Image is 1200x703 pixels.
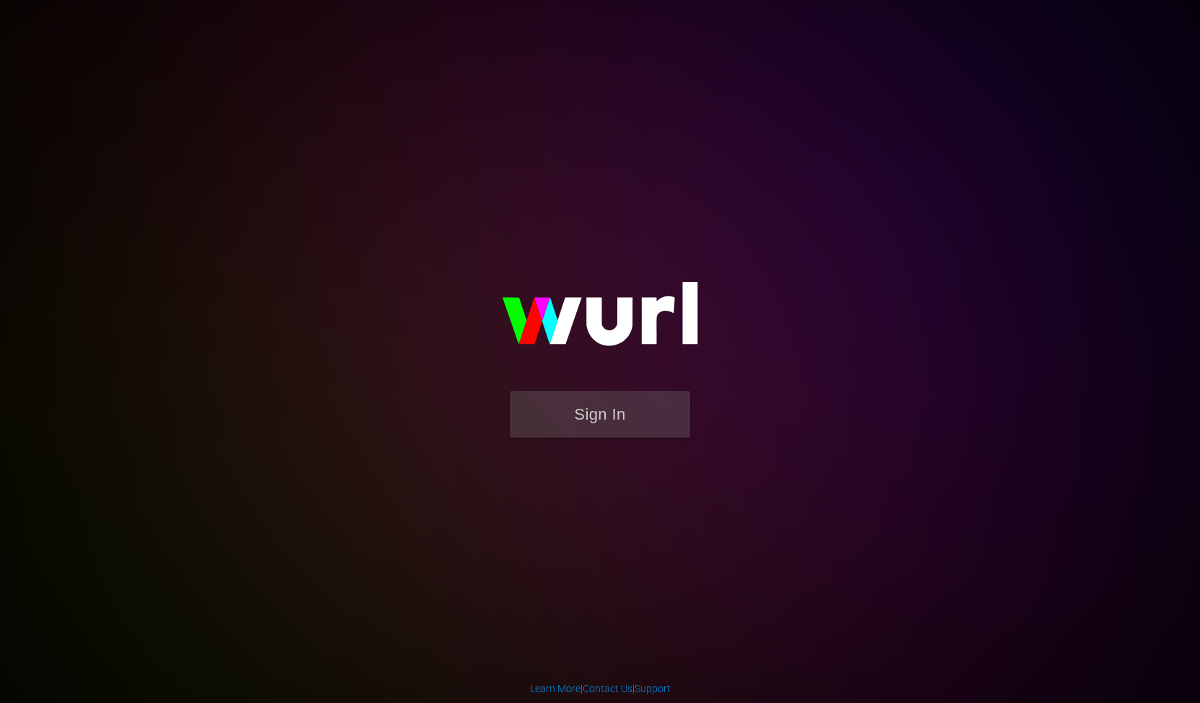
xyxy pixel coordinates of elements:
img: wurl-logo-on-black-223613ac3d8ba8fe6dc639794a292ebdb59501304c7dfd60c99c58986ef67473.svg [456,251,744,391]
a: Contact Us [583,683,632,694]
div: | | [530,681,671,696]
a: Support [635,683,671,694]
button: Sign In [510,391,690,438]
a: Learn More [530,683,581,694]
